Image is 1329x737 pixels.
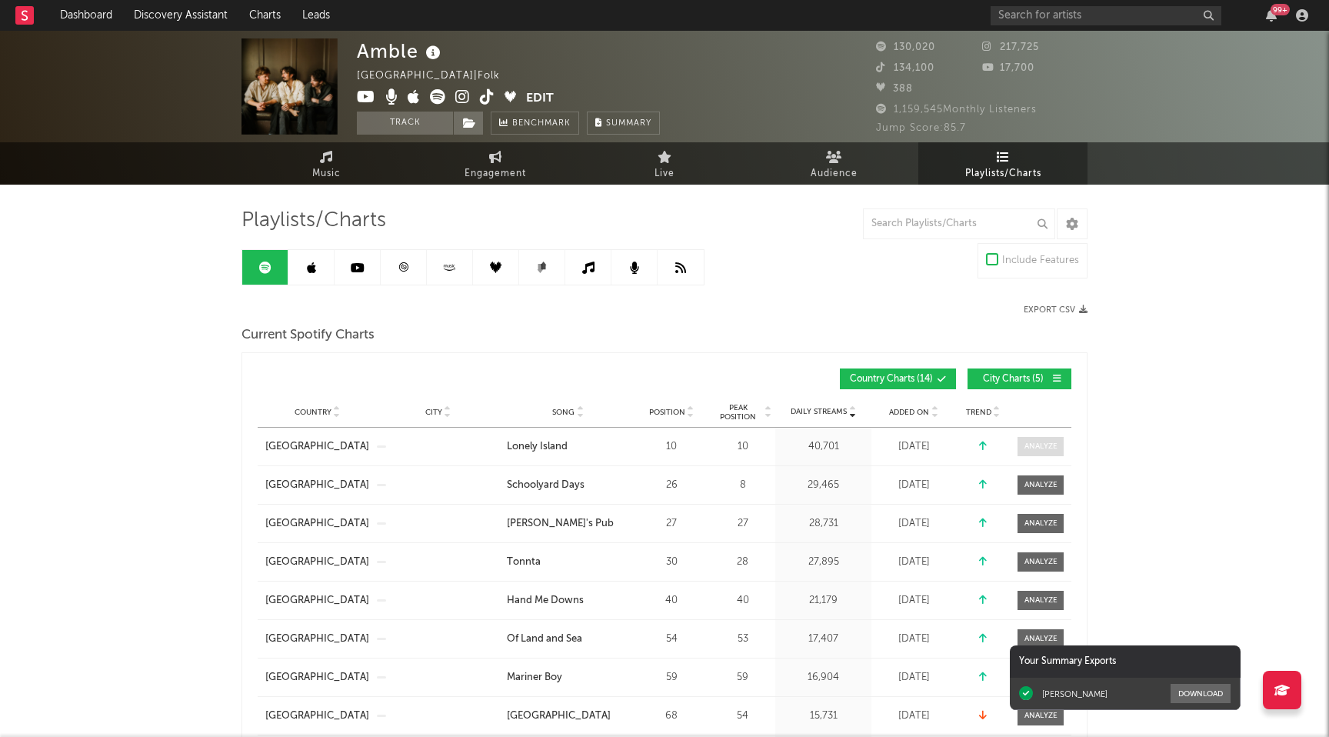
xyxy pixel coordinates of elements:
[840,368,956,389] button: Country Charts(14)
[507,593,584,609] div: Hand Me Downs
[507,593,629,609] a: Hand Me Downs
[637,709,706,724] div: 68
[312,165,341,183] span: Music
[875,709,952,724] div: [DATE]
[265,593,369,609] a: [GEOGRAPHIC_DATA]
[507,670,629,685] a: Mariner Boy
[606,119,651,128] span: Summary
[491,112,579,135] a: Benchmark
[637,593,706,609] div: 40
[876,84,913,94] span: 388
[241,326,375,345] span: Current Spotify Charts
[637,555,706,570] div: 30
[876,123,966,133] span: Jump Score: 85.7
[779,709,868,724] div: 15,731
[863,208,1055,239] input: Search Playlists/Charts
[637,632,706,647] div: 54
[714,439,771,455] div: 10
[507,439,629,455] a: Lonely Island
[714,670,771,685] div: 59
[779,516,868,532] div: 28,731
[512,115,571,133] span: Benchmark
[507,516,629,532] a: [PERSON_NAME]'s Pub
[265,555,369,570] a: [GEOGRAPHIC_DATA]
[507,709,611,724] div: [GEOGRAPHIC_DATA]
[507,555,541,570] div: Tonnta
[295,408,331,417] span: Country
[714,709,771,724] div: 54
[465,165,526,183] span: Engagement
[265,516,369,532] a: [GEOGRAPHIC_DATA]
[850,375,933,384] span: Country Charts ( 14 )
[779,593,868,609] div: 21,179
[1042,689,1107,699] div: [PERSON_NAME]
[265,632,369,647] a: [GEOGRAPHIC_DATA]
[875,478,952,493] div: [DATE]
[265,670,369,685] a: [GEOGRAPHIC_DATA]
[1024,305,1088,315] button: Export CSV
[965,165,1041,183] span: Playlists/Charts
[714,593,771,609] div: 40
[889,408,929,417] span: Added On
[714,516,771,532] div: 27
[982,63,1034,73] span: 17,700
[749,142,918,185] a: Audience
[991,6,1221,25] input: Search for artists
[968,368,1071,389] button: City Charts(5)
[779,555,868,570] div: 27,895
[875,555,952,570] div: [DATE]
[649,408,685,417] span: Position
[1171,684,1231,703] button: Download
[507,632,629,647] a: Of Land and Sea
[507,555,629,570] a: Tonnta
[966,408,991,417] span: Trend
[779,439,868,455] div: 40,701
[875,632,952,647] div: [DATE]
[425,408,442,417] span: City
[265,478,369,493] a: [GEOGRAPHIC_DATA]
[918,142,1088,185] a: Playlists/Charts
[507,478,585,493] div: Schoolyard Days
[1010,645,1241,678] div: Your Summary Exports
[875,439,952,455] div: [DATE]
[526,89,554,108] button: Edit
[357,112,453,135] button: Track
[411,142,580,185] a: Engagement
[552,408,575,417] span: Song
[876,105,1037,115] span: 1,159,545 Monthly Listeners
[357,38,445,64] div: Amble
[241,212,386,230] span: Playlists/Charts
[811,165,858,183] span: Audience
[265,439,369,455] a: [GEOGRAPHIC_DATA]
[580,142,749,185] a: Live
[265,709,369,724] a: [GEOGRAPHIC_DATA]
[655,165,674,183] span: Live
[876,42,935,52] span: 130,020
[779,632,868,647] div: 17,407
[1266,9,1277,22] button: 99+
[978,375,1048,384] span: City Charts ( 5 )
[357,67,535,85] div: [GEOGRAPHIC_DATA] | Folk
[507,709,629,724] a: [GEOGRAPHIC_DATA]
[791,406,847,418] span: Daily Streams
[875,516,952,532] div: [DATE]
[241,142,411,185] a: Music
[507,670,562,685] div: Mariner Boy
[714,478,771,493] div: 8
[637,670,706,685] div: 59
[637,478,706,493] div: 26
[779,670,868,685] div: 16,904
[982,42,1039,52] span: 217,725
[507,632,582,647] div: Of Land and Sea
[714,632,771,647] div: 53
[714,555,771,570] div: 28
[587,112,660,135] button: Summary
